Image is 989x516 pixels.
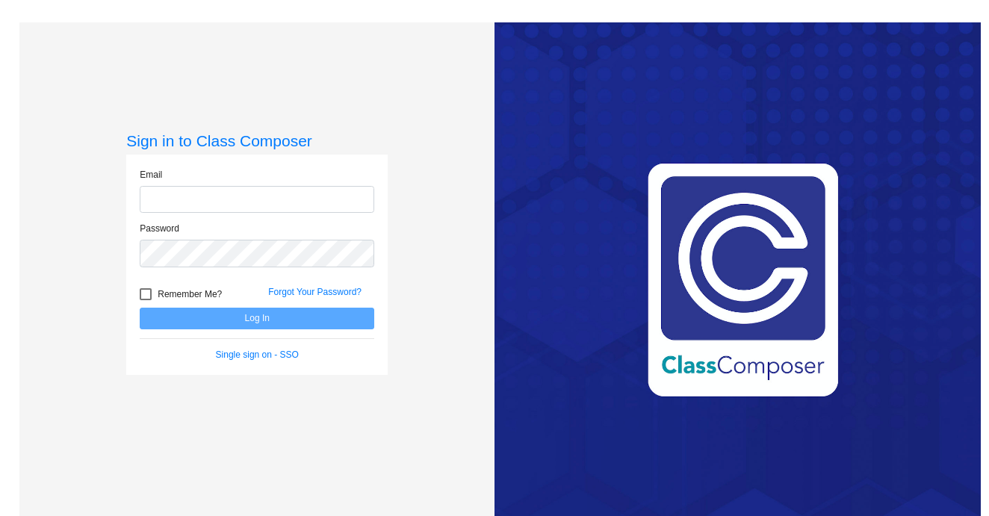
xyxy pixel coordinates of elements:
[140,308,374,329] button: Log In
[158,285,222,303] span: Remember Me?
[126,131,388,150] h3: Sign in to Class Composer
[268,287,362,297] a: Forgot Your Password?
[140,168,162,181] label: Email
[216,349,299,360] a: Single sign on - SSO
[140,222,179,235] label: Password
